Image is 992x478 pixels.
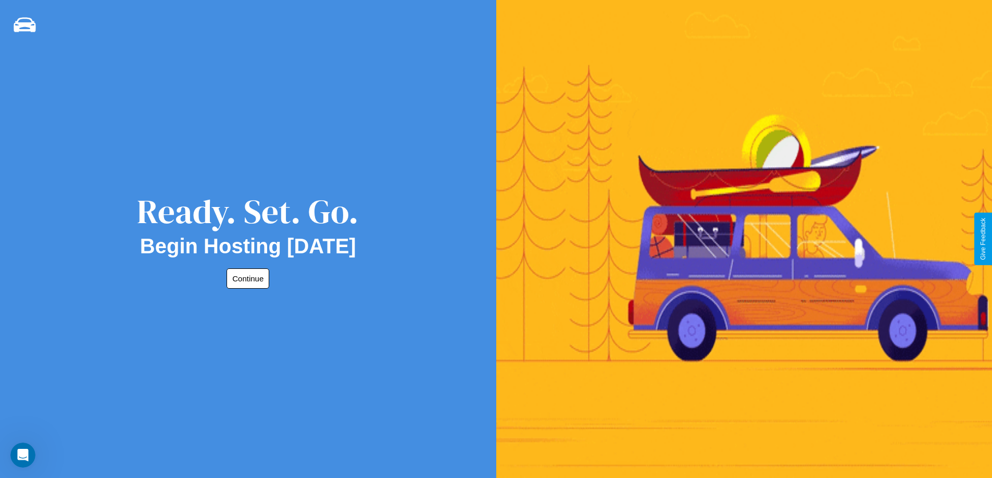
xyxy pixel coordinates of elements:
h2: Begin Hosting [DATE] [140,235,356,258]
iframe: Intercom live chat [10,443,35,468]
div: Ready. Set. Go. [137,188,359,235]
div: Give Feedback [980,218,987,260]
button: Continue [227,268,269,289]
